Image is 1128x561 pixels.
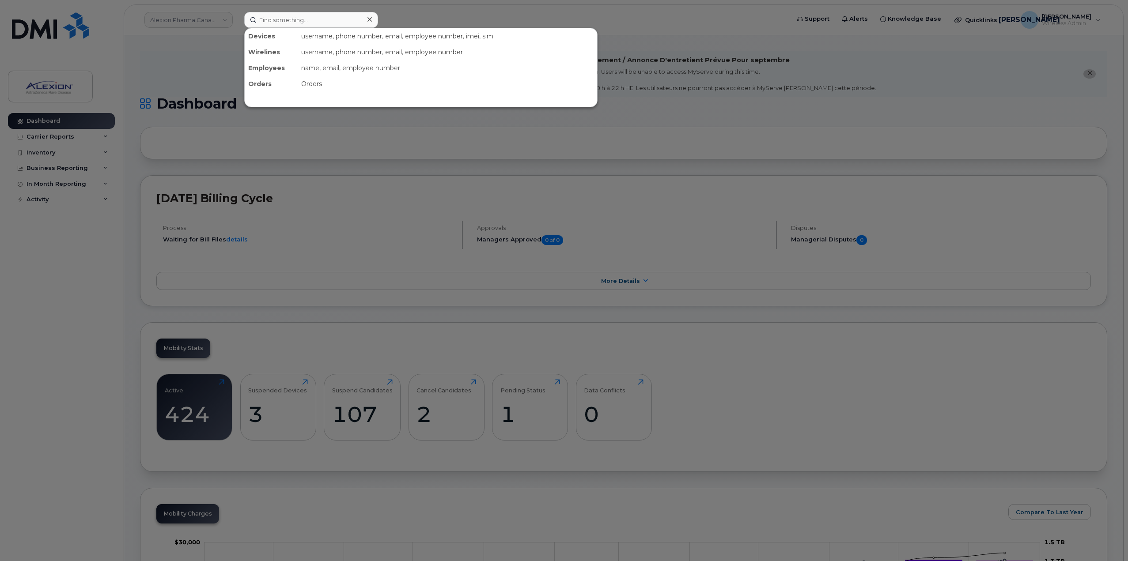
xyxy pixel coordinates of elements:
div: Employees [245,60,298,76]
div: Orders [245,76,298,92]
div: Wirelines [245,44,298,60]
div: username, phone number, email, employee number, imei, sim [298,28,597,44]
div: Devices [245,28,298,44]
div: Orders [298,76,597,92]
div: username, phone number, email, employee number [298,44,597,60]
div: name, email, employee number [298,60,597,76]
